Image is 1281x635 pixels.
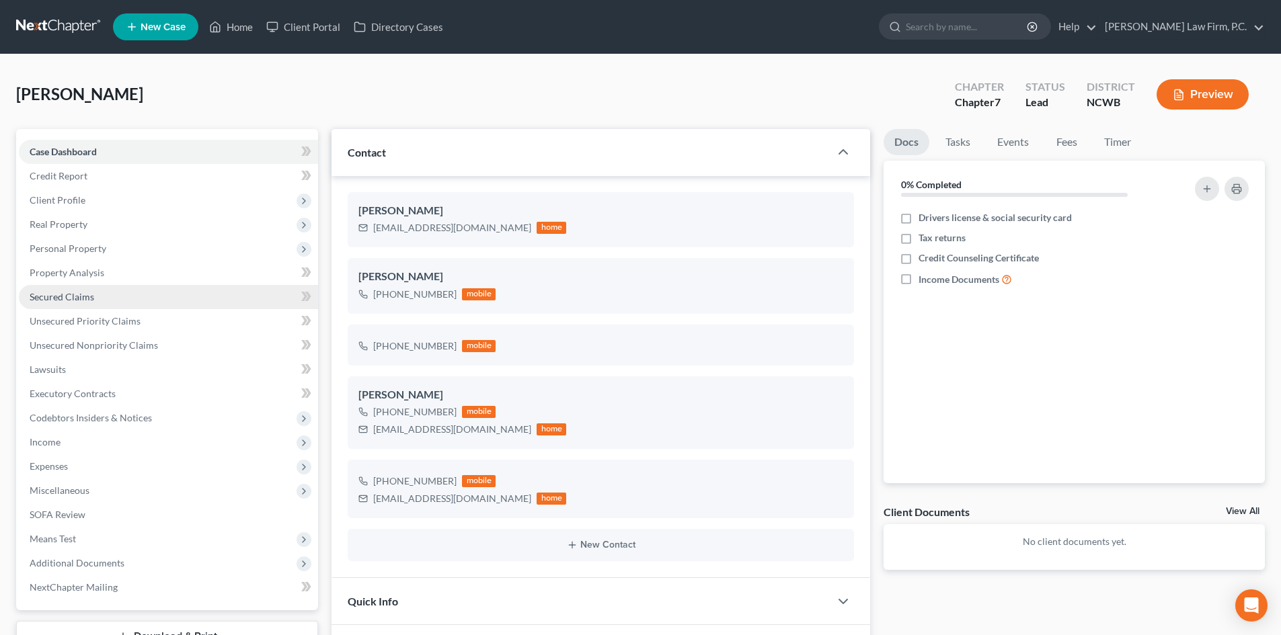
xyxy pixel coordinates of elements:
[986,129,1040,155] a: Events
[30,484,89,496] span: Miscellaneous
[462,475,496,487] div: mobile
[462,288,496,300] div: mobile
[19,309,318,333] a: Unsecured Priority Claims
[1025,79,1065,95] div: Status
[919,251,1039,265] span: Credit Counseling Certificate
[30,170,87,181] span: Credit Report
[373,405,457,419] div: [PHONE_NUMBER]
[30,388,116,399] span: Executory Contracts
[358,203,843,219] div: [PERSON_NAME]
[1226,507,1259,516] a: View All
[919,273,999,286] span: Income Documents
[30,291,94,302] span: Secured Claims
[1087,79,1135,95] div: District
[358,387,843,403] div: [PERSON_NAME]
[260,15,347,39] a: Client Portal
[30,533,76,544] span: Means Test
[1045,129,1088,155] a: Fees
[348,595,398,607] span: Quick Info
[19,575,318,599] a: NextChapter Mailing
[919,231,966,245] span: Tax returns
[19,285,318,309] a: Secured Claims
[30,364,66,375] span: Lawsuits
[30,460,68,472] span: Expenses
[30,267,104,278] span: Property Analysis
[347,15,450,39] a: Directory Cases
[1087,95,1135,110] div: NCWB
[1052,15,1097,39] a: Help
[373,474,457,488] div: [PHONE_NUMBER]
[358,269,843,285] div: [PERSON_NAME]
[19,164,318,188] a: Credit Report
[19,503,318,527] a: SOFA Review
[19,357,318,382] a: Lawsuits
[30,412,152,423] span: Codebtors Insiders & Notices
[935,129,981,155] a: Tasks
[202,15,260,39] a: Home
[30,581,118,593] span: NextChapter Mailing
[30,509,85,520] span: SOFA Review
[537,493,566,505] div: home
[884,505,970,519] div: Client Documents
[30,218,87,230] span: Real Property
[373,288,457,301] div: [PHONE_NUMBER]
[919,211,1072,224] span: Drivers license & social security card
[19,333,318,357] a: Unsecured Nonpriority Claims
[894,535,1254,548] p: No client documents yet.
[462,340,496,352] div: mobile
[1157,79,1249,110] button: Preview
[901,179,962,190] strong: 0% Completed
[373,221,531,235] div: [EMAIL_ADDRESS][DOMAIN_NAME]
[373,423,531,436] div: [EMAIL_ADDRESS][DOMAIN_NAME]
[19,261,318,285] a: Property Analysis
[19,382,318,406] a: Executory Contracts
[30,243,106,254] span: Personal Property
[30,315,141,327] span: Unsecured Priority Claims
[995,95,1001,108] span: 7
[373,339,457,353] div: [PHONE_NUMBER]
[884,129,929,155] a: Docs
[462,406,496,418] div: mobile
[906,14,1029,39] input: Search by name...
[1098,15,1264,39] a: [PERSON_NAME] Law Firm, P.C.
[537,423,566,435] div: home
[373,492,531,505] div: [EMAIL_ADDRESS][DOMAIN_NAME]
[30,146,97,157] span: Case Dashboard
[537,222,566,234] div: home
[955,79,1004,95] div: Chapter
[955,95,1004,110] div: Chapter
[30,194,85,206] span: Client Profile
[348,146,386,159] span: Contact
[1025,95,1065,110] div: Lead
[141,22,186,32] span: New Case
[19,140,318,164] a: Case Dashboard
[30,339,158,351] span: Unsecured Nonpriority Claims
[1093,129,1142,155] a: Timer
[358,540,843,550] button: New Contact
[1235,589,1268,622] div: Open Intercom Messenger
[30,557,124,568] span: Additional Documents
[30,436,61,448] span: Income
[16,84,143,103] span: [PERSON_NAME]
